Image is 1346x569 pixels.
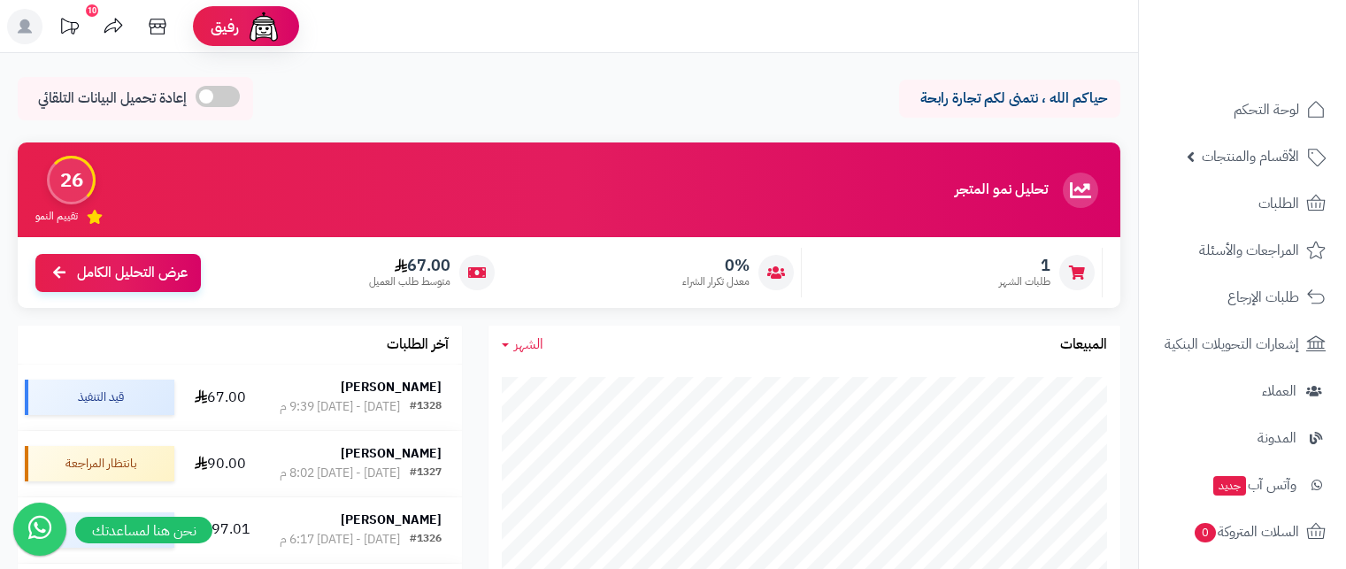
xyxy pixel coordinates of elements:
[999,274,1050,289] span: طلبات الشهر
[369,256,450,275] span: 67.00
[1150,511,1335,553] a: السلات المتروكة0
[999,256,1050,275] span: 1
[1262,379,1296,404] span: العملاء
[1213,476,1246,496] span: جديد
[1227,285,1299,310] span: طلبات الإرجاع
[1060,337,1107,353] h3: المبيعات
[502,334,543,355] a: الشهر
[77,263,188,283] span: عرض التحليل الكامل
[1193,519,1299,544] span: السلات المتروكة
[246,9,281,44] img: ai-face.png
[410,398,442,416] div: #1328
[341,378,442,396] strong: [PERSON_NAME]
[1165,332,1299,357] span: إشعارات التحويلات البنكية
[514,334,543,355] span: الشهر
[1150,464,1335,506] a: وآتس آبجديد
[25,446,174,481] div: بانتظار المراجعة
[25,512,174,548] div: قيد التنفيذ
[47,9,91,49] a: تحديثات المنصة
[410,465,442,482] div: #1327
[682,274,750,289] span: معدل تكرار الشراء
[387,337,449,353] h3: آخر الطلبات
[1258,191,1299,216] span: الطلبات
[1150,88,1335,131] a: لوحة التحكم
[86,4,98,17] div: 10
[341,511,442,529] strong: [PERSON_NAME]
[1150,370,1335,412] a: العملاء
[1150,417,1335,459] a: المدونة
[38,88,187,109] span: إعادة تحميل البيانات التلقائي
[1258,426,1296,450] span: المدونة
[280,398,400,416] div: [DATE] - [DATE] 9:39 م
[341,444,442,463] strong: [PERSON_NAME]
[280,531,400,549] div: [DATE] - [DATE] 6:17 م
[1150,323,1335,365] a: إشعارات التحويلات البنكية
[1195,523,1216,542] span: 0
[181,431,259,496] td: 90.00
[1211,473,1296,497] span: وآتس آب
[211,16,239,37] span: رفيق
[369,274,450,289] span: متوسط طلب العميل
[1150,229,1335,272] a: المراجعات والأسئلة
[1199,238,1299,263] span: المراجعات والأسئلة
[181,365,259,430] td: 67.00
[35,254,201,292] a: عرض التحليل الكامل
[955,182,1048,198] h3: تحليل نمو المتجر
[1150,276,1335,319] a: طلبات الإرجاع
[1202,144,1299,169] span: الأقسام والمنتجات
[35,209,78,224] span: تقييم النمو
[912,88,1107,109] p: حياكم الله ، نتمنى لكم تجارة رابحة
[25,380,174,415] div: قيد التنفيذ
[280,465,400,482] div: [DATE] - [DATE] 8:02 م
[682,256,750,275] span: 0%
[1150,182,1335,225] a: الطلبات
[410,531,442,549] div: #1326
[1234,97,1299,122] span: لوحة التحكم
[181,497,259,563] td: 397.01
